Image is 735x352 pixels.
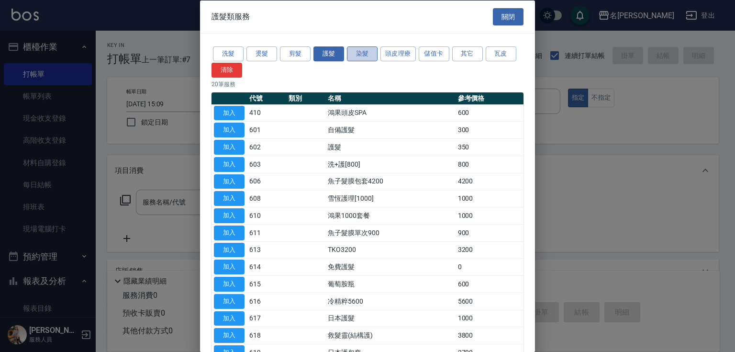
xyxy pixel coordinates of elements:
[214,277,245,292] button: 加入
[213,46,244,61] button: 洗髮
[247,327,286,344] td: 618
[325,241,456,259] td: TKO3200
[214,260,245,274] button: 加入
[456,310,523,327] td: 1000
[380,46,416,61] button: 頭皮理療
[247,92,286,104] th: 代號
[212,11,250,21] span: 護髮類服務
[325,275,456,293] td: 葡萄胺瓶
[214,294,245,308] button: 加入
[325,190,456,207] td: 雪恆護理[1000]
[325,173,456,190] td: 魚子髮膜包套4200
[214,311,245,326] button: 加入
[325,293,456,310] td: 冷精粹5600
[214,208,245,223] button: 加入
[325,327,456,344] td: 救髮靈(結構護)
[456,190,523,207] td: 1000
[456,241,523,259] td: 3200
[247,104,286,122] td: 410
[452,46,483,61] button: 其它
[286,92,325,104] th: 類別
[247,138,286,156] td: 602
[325,310,456,327] td: 日本護髮
[456,104,523,122] td: 600
[247,156,286,173] td: 603
[347,46,378,61] button: 染髮
[214,191,245,206] button: 加入
[212,79,523,88] p: 20 筆服務
[456,173,523,190] td: 4200
[325,138,456,156] td: 護髮
[419,46,449,61] button: 儲值卡
[456,138,523,156] td: 350
[214,328,245,343] button: 加入
[456,207,523,224] td: 1000
[456,92,523,104] th: 參考價格
[214,242,245,257] button: 加入
[486,46,516,61] button: 瓦皮
[247,173,286,190] td: 606
[247,224,286,241] td: 611
[214,105,245,120] button: 加入
[456,293,523,310] td: 5600
[214,123,245,137] button: 加入
[212,62,242,77] button: 清除
[325,121,456,138] td: 自備護髮
[456,275,523,293] td: 600
[280,46,311,61] button: 剪髮
[325,156,456,173] td: 洗+護[800]
[247,310,286,327] td: 617
[246,46,277,61] button: 燙髮
[247,241,286,259] td: 613
[214,225,245,240] button: 加入
[325,224,456,241] td: 魚子髮膜單次900
[456,156,523,173] td: 800
[247,121,286,138] td: 601
[493,8,523,25] button: 關閉
[325,207,456,224] td: 鴻果1000套餐
[456,258,523,275] td: 0
[325,92,456,104] th: 名稱
[247,275,286,293] td: 615
[456,224,523,241] td: 900
[247,293,286,310] td: 616
[247,258,286,275] td: 614
[214,157,245,171] button: 加入
[214,140,245,155] button: 加入
[325,104,456,122] td: 鴻果頭皮SPA
[325,258,456,275] td: 免費護髮
[247,207,286,224] td: 610
[214,174,245,189] button: 加入
[456,327,523,344] td: 3800
[456,121,523,138] td: 300
[313,46,344,61] button: 護髮
[247,190,286,207] td: 608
